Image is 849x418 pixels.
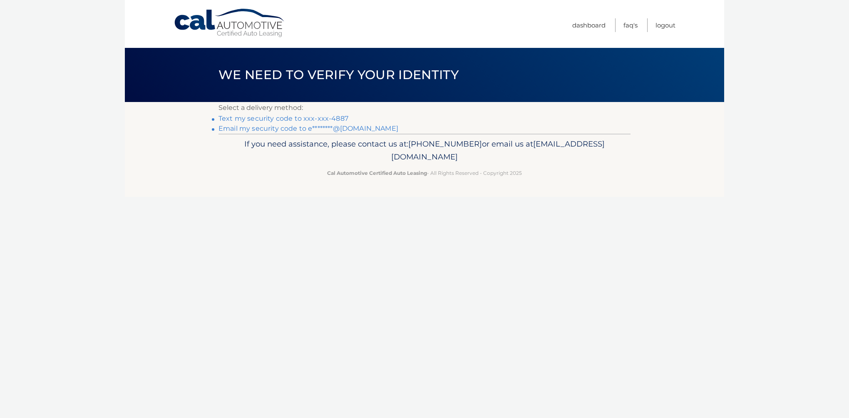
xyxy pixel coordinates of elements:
p: If you need assistance, please contact us at: or email us at [224,137,625,164]
p: Select a delivery method: [218,102,631,114]
a: Logout [655,18,675,32]
a: Text my security code to xxx-xxx-4887 [218,114,348,122]
a: Email my security code to e********@[DOMAIN_NAME] [218,124,398,132]
span: [PHONE_NUMBER] [408,139,482,149]
p: - All Rights Reserved - Copyright 2025 [224,169,625,177]
a: FAQ's [623,18,638,32]
span: We need to verify your identity [218,67,459,82]
strong: Cal Automotive Certified Auto Leasing [327,170,427,176]
a: Cal Automotive [174,8,286,38]
a: Dashboard [572,18,606,32]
